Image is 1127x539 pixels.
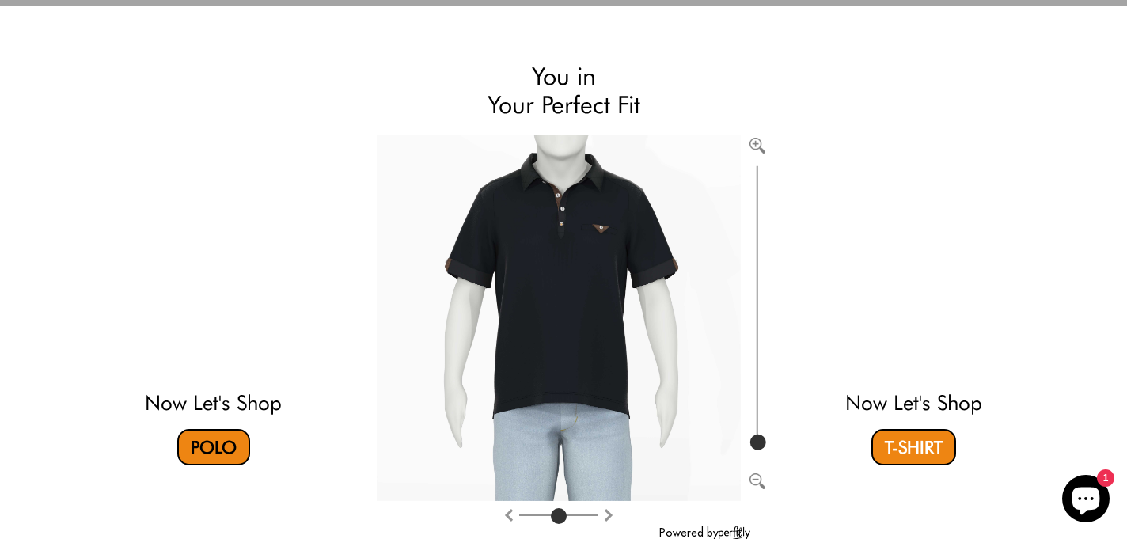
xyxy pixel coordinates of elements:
[602,509,615,522] img: Rotate counter clockwise
[177,429,250,465] a: Polo
[749,138,765,154] img: Zoom in
[845,390,982,415] a: Now Let's Shop
[749,135,765,151] button: Zoom in
[602,505,615,524] button: Rotate counter clockwise
[749,470,765,486] button: Zoom out
[749,473,765,489] img: Zoom out
[503,509,515,522] img: Rotate clockwise
[377,62,750,120] h2: You in Your Perfect Fit
[871,429,956,465] a: T-Shirt
[1057,475,1114,526] inbox-online-store-chat: Shopify online store chat
[145,390,282,415] a: Now Let's Shop
[503,505,515,524] button: Rotate clockwise
[377,135,741,501] img: Brand%2fOtero%2f10004-v2-R%2f54%2f5-M%2fAv%2f29e026ab-7dea-11ea-9f6a-0e35f21fd8c2%2fBlack%2f1%2ff...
